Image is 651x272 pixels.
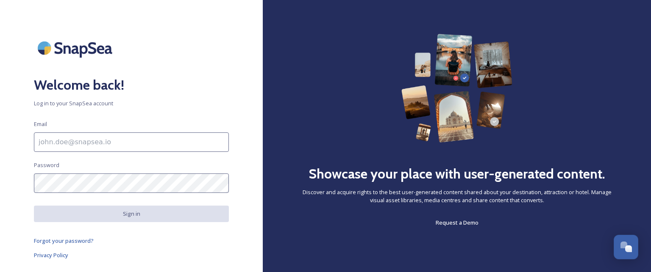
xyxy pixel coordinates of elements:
span: Discover and acquire rights to the best user-generated content shared about your destination, att... [297,188,617,204]
a: Forgot your password? [34,236,229,246]
span: Privacy Policy [34,251,68,259]
button: Sign in [34,206,229,222]
img: 63b42ca75bacad526042e722_Group%20154-p-800.png [401,34,512,143]
a: Privacy Policy [34,250,229,260]
input: john.doe@snapsea.io [34,132,229,152]
h2: Welcome back! [34,75,229,95]
a: Request a Demo [436,217,479,228]
span: Request a Demo [436,219,479,226]
img: SnapSea Logo [34,34,119,62]
span: Forgot your password? [34,237,94,245]
h2: Showcase your place with user-generated content. [309,164,605,184]
span: Password [34,161,59,169]
button: Open Chat [614,235,638,259]
span: Email [34,120,47,128]
span: Log in to your SnapSea account [34,99,229,107]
